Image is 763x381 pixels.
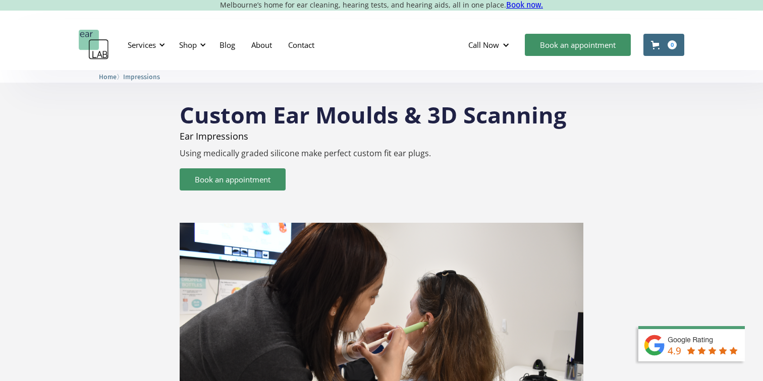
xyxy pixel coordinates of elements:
[668,40,677,49] div: 0
[99,73,117,81] span: Home
[180,131,583,141] p: Ear Impressions
[180,168,286,190] a: Book an appointment
[243,30,280,59] a: About
[179,40,197,50] div: Shop
[468,40,499,50] div: Call Now
[460,30,520,60] div: Call Now
[173,30,209,60] div: Shop
[180,149,583,158] p: Using medically graded silicone make perfect custom fit ear plugs.
[211,30,243,59] a: Blog
[280,30,322,59] a: Contact
[123,72,160,81] a: Impressions
[128,40,156,50] div: Services
[123,73,160,81] span: Impressions
[79,30,109,60] a: home
[525,34,631,56] a: Book an appointment
[99,72,123,82] li: 〉
[122,30,168,60] div: Services
[180,93,583,126] h1: Custom Ear Moulds & 3D Scanning
[643,34,684,56] a: Open cart
[99,72,117,81] a: Home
